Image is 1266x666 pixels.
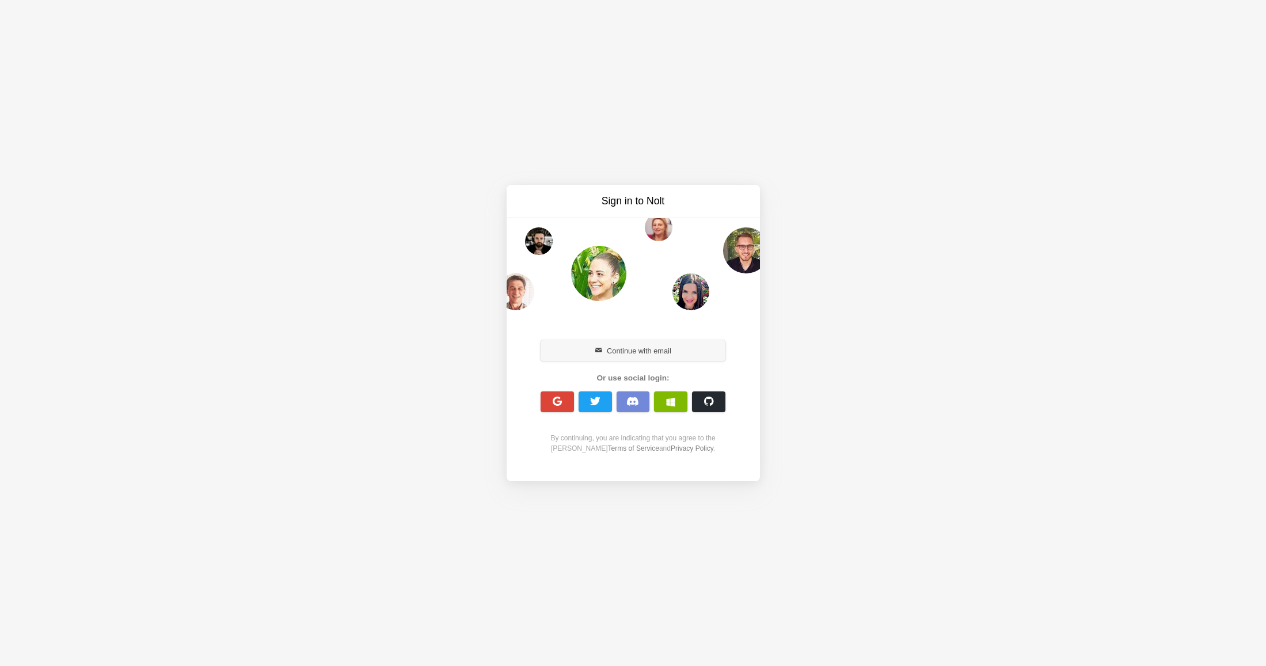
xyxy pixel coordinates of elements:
[608,444,659,452] a: Terms of Service
[541,340,726,361] button: Continue with email
[537,194,730,208] h3: Sign in to Nolt
[534,372,732,384] div: Or use social login:
[534,433,732,454] div: By continuing, you are indicating that you agree to the [PERSON_NAME] and .
[671,444,713,452] a: Privacy Policy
